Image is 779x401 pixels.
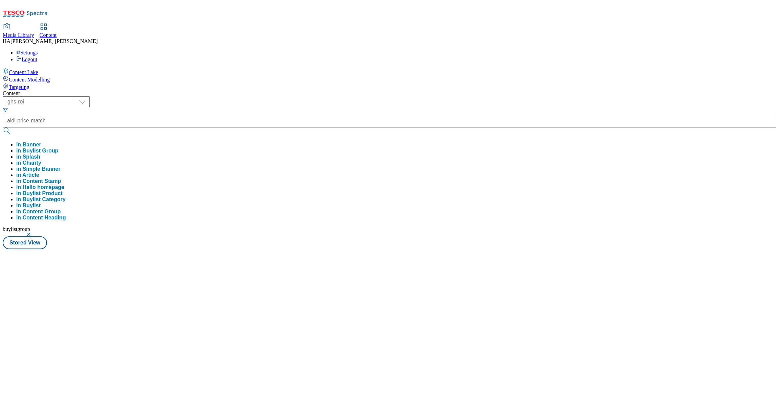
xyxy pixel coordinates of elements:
button: in Buylist Category [16,196,66,203]
span: Buylist Product [23,190,63,196]
span: Content [40,32,57,38]
div: in [16,172,39,178]
button: in Content Stamp [16,178,61,184]
div: in [16,190,63,196]
div: in [16,196,66,203]
span: Targeting [9,84,29,90]
span: Content Lake [9,69,38,75]
a: Logout [16,56,37,62]
span: Buylist Category [23,196,66,202]
span: Content Group [23,209,61,214]
span: Charity [23,160,41,166]
a: Targeting [3,83,776,90]
button: in Article [16,172,39,178]
span: Media Library [3,32,34,38]
button: in Hello homepage [16,184,64,190]
span: buylistgroup [3,226,30,232]
a: Settings [16,50,38,55]
span: [PERSON_NAME] [PERSON_NAME] [10,38,98,44]
span: Article [22,172,39,178]
button: Stored View [3,236,47,249]
span: HA [3,38,10,44]
button: in Buylist [16,203,41,209]
a: Content Lake [3,68,776,75]
button: in Content Group [16,209,61,215]
button: in Banner [16,142,41,148]
a: Content Modelling [3,75,776,83]
div: in [16,160,41,166]
button: in Buylist Product [16,190,63,196]
button: in Content Heading [16,215,66,221]
svg: Search Filters [3,107,8,113]
input: Search [3,114,776,127]
div: in [16,209,61,215]
button: in Buylist Group [16,148,58,154]
a: Content [40,24,57,38]
div: Content [3,90,776,96]
button: in Splash [16,154,40,160]
button: in Simple Banner [16,166,61,172]
button: in Charity [16,160,41,166]
a: Media Library [3,24,34,38]
span: Content Modelling [9,77,50,82]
